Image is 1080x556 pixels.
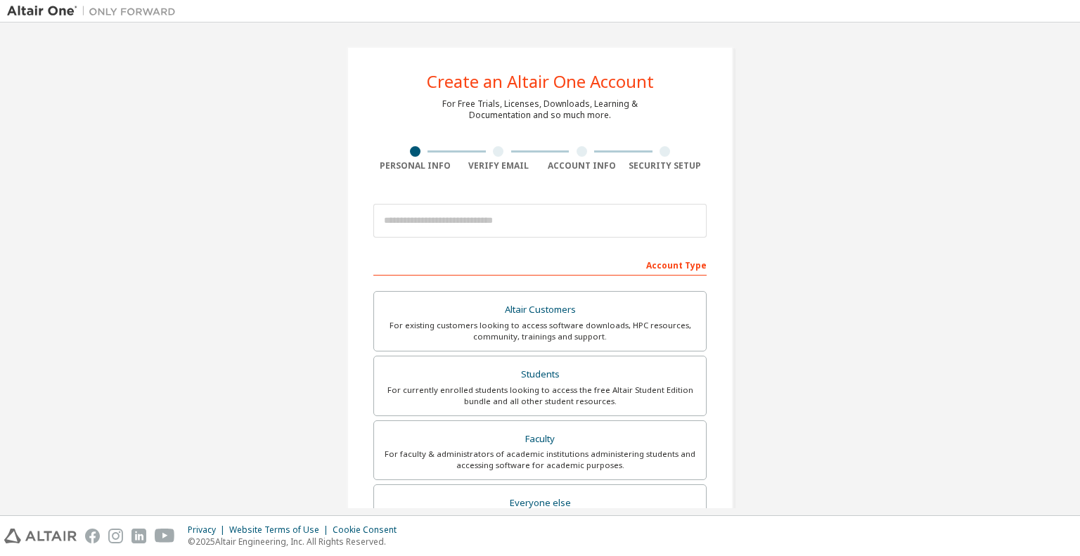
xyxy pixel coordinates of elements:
div: For faculty & administrators of academic institutions administering students and accessing softwa... [382,448,697,471]
div: Faculty [382,429,697,449]
div: For existing customers looking to access software downloads, HPC resources, community, trainings ... [382,320,697,342]
div: Altair Customers [382,300,697,320]
div: Personal Info [373,160,457,172]
img: linkedin.svg [131,529,146,543]
img: altair_logo.svg [4,529,77,543]
div: Verify Email [457,160,541,172]
div: Account Info [540,160,624,172]
div: Create an Altair One Account [427,73,654,90]
img: instagram.svg [108,529,123,543]
img: facebook.svg [85,529,100,543]
div: Cookie Consent [333,524,405,536]
div: Account Type [373,253,707,276]
div: For Free Trials, Licenses, Downloads, Learning & Documentation and so much more. [442,98,638,121]
img: youtube.svg [155,529,175,543]
div: Privacy [188,524,229,536]
img: Altair One [7,4,183,18]
div: Security Setup [624,160,707,172]
div: Website Terms of Use [229,524,333,536]
div: Everyone else [382,493,697,513]
div: For currently enrolled students looking to access the free Altair Student Edition bundle and all ... [382,384,697,407]
div: Students [382,365,697,384]
p: © 2025 Altair Engineering, Inc. All Rights Reserved. [188,536,405,548]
